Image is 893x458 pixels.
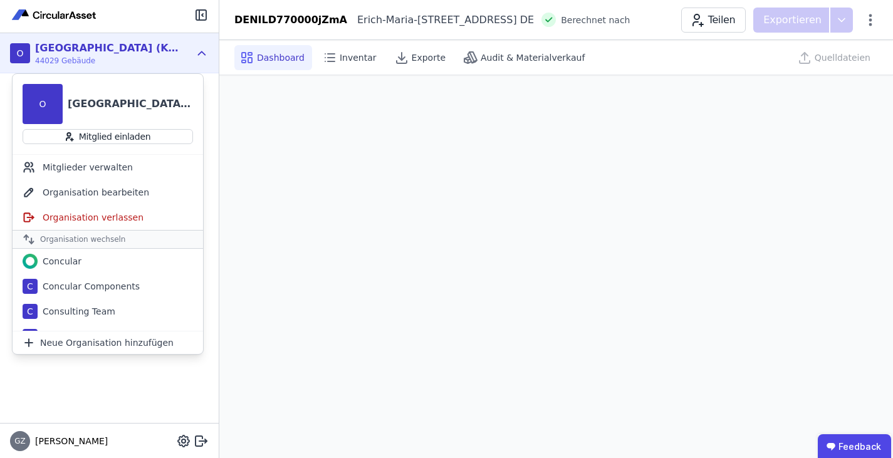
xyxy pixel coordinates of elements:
[38,280,140,293] div: Concular Components
[234,13,347,28] div: DENILD770000jZmA
[23,304,38,319] div: C
[257,51,305,64] span: Dashboard
[13,205,203,230] div: Organisation verlassen
[23,129,193,144] button: Mitglied einladen
[763,13,824,28] p: Exportieren
[13,230,203,249] div: Organisation wechseln
[13,155,203,180] div: Mitglieder verwalten
[10,8,99,23] img: Concular
[340,51,377,64] span: Inventar
[561,14,630,26] span: Berechnet nach
[35,56,179,66] span: 44029 Gebäude
[481,51,585,64] span: Audit & Materialverkauf
[23,329,38,344] div: G
[13,180,203,205] div: Organisation bearbeiten
[412,51,446,64] span: Exporte
[40,336,174,349] span: Neue Organisation hinzufügen
[23,254,38,269] img: Concular
[35,41,179,56] div: [GEOGRAPHIC_DATA] (Köster)
[30,435,108,447] span: [PERSON_NAME]
[14,437,26,445] span: GZ
[10,43,30,63] div: O
[347,13,534,28] div: Erich-Maria-[STREET_ADDRESS] DE
[23,279,38,294] div: C
[23,84,63,124] div: O
[38,305,115,318] div: Consulting Team
[681,8,746,33] button: Teilen
[38,255,81,268] div: Concular
[38,330,70,343] div: G Test
[68,96,193,112] div: [GEOGRAPHIC_DATA] (Köster)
